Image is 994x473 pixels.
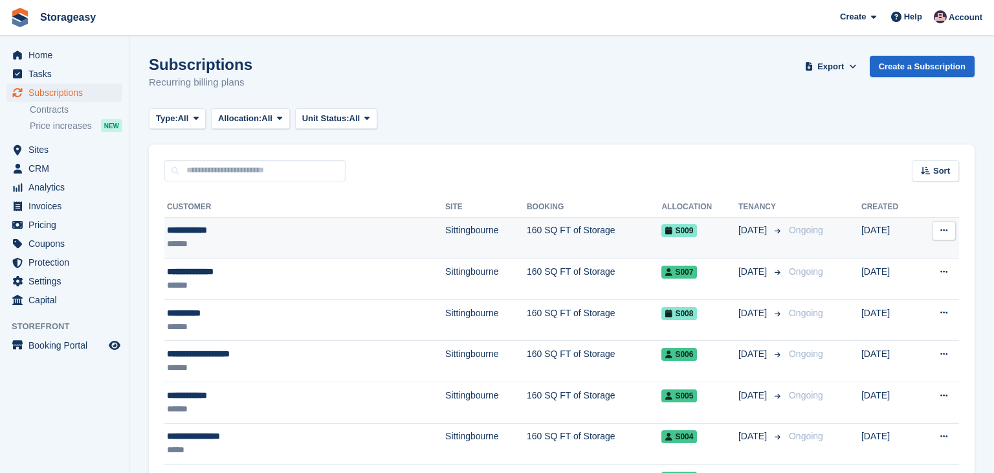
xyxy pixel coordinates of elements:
th: Allocation [661,197,738,218]
span: Ongoing [789,349,823,359]
th: Site [445,197,527,218]
span: Ongoing [789,266,823,277]
a: menu [6,272,122,290]
button: Type: All [149,108,206,130]
td: [DATE] [861,259,918,300]
span: Ongoing [789,431,823,441]
a: menu [6,46,122,64]
td: Sittingbourne [445,341,527,382]
a: Storageasy [35,6,101,28]
th: Created [861,197,918,218]
a: menu [6,253,122,271]
span: Unit Status: [302,112,349,125]
span: Type: [156,112,178,125]
span: CRM [28,159,106,178]
td: 160 SQ FT of Storage [527,259,661,300]
span: All [349,112,360,125]
span: Allocation: [218,112,261,125]
span: S009 [661,224,697,237]
td: 160 SQ FT of Storage [527,299,661,341]
td: Sittingbourne [445,217,527,259]
span: Subscriptions [28,84,106,102]
a: Contracts [30,104,122,116]
span: S005 [661,389,697,402]
span: [DATE] [738,389,769,402]
span: [DATE] [738,265,769,279]
a: menu [6,336,122,354]
th: Tenancy [738,197,784,218]
td: 160 SQ FT of Storage [527,341,661,382]
span: Invoices [28,197,106,215]
td: 160 SQ FT of Storage [527,217,661,259]
div: NEW [101,119,122,132]
td: 160 SQ FT of Storage [527,423,661,465]
td: Sittingbourne [445,423,527,465]
span: [DATE] [738,224,769,237]
a: Create a Subscription [870,56,975,77]
button: Unit Status: All [295,108,377,130]
span: S006 [661,348,697,361]
span: Coupons [28,235,106,253]
span: [DATE] [738,347,769,361]
button: Export [802,56,859,77]
td: Sittingbourne [445,382,527,424]
td: [DATE] [861,382,918,424]
th: Booking [527,197,661,218]
span: Booking Portal [28,336,106,354]
span: S004 [661,430,697,443]
span: Capital [28,291,106,309]
td: 160 SQ FT of Storage [527,382,661,424]
td: [DATE] [861,299,918,341]
span: Settings [28,272,106,290]
span: All [261,112,272,125]
span: Sort [933,165,950,178]
span: Analytics [28,178,106,196]
span: S007 [661,266,697,279]
a: menu [6,141,122,159]
img: stora-icon-8386f47178a22dfd0bd8f6a31ec36ba5ce8667c1dd55bd0f319d3a0aa187defe.svg [10,8,30,27]
a: menu [6,291,122,309]
span: Tasks [28,65,106,83]
a: menu [6,216,122,234]
a: menu [6,159,122,178]
a: menu [6,197,122,215]
span: [DATE] [738,306,769,320]
td: Sittingbourne [445,299,527,341]
td: [DATE] [861,423,918,465]
span: Home [28,46,106,64]
img: James Stewart [934,10,947,23]
span: Pricing [28,216,106,234]
h1: Subscriptions [149,56,252,73]
a: Price increases NEW [30,119,122,133]
span: Create [840,10,866,23]
span: S008 [661,307,697,320]
span: Protection [28,253,106,271]
span: All [178,112,189,125]
a: Preview store [107,338,122,353]
a: menu [6,178,122,196]
span: Price increases [30,120,92,132]
button: Allocation: All [211,108,290,130]
td: [DATE] [861,217,918,259]
span: Ongoing [789,308,823,318]
span: Account [949,11,982,24]
td: [DATE] [861,341,918,382]
span: Help [904,10,922,23]
td: Sittingbourne [445,259,527,300]
a: menu [6,84,122,102]
span: [DATE] [738,430,769,443]
a: menu [6,235,122,253]
span: Sites [28,141,106,159]
a: menu [6,65,122,83]
span: Export [817,60,844,73]
span: Ongoing [789,225,823,235]
span: Ongoing [789,390,823,400]
span: Storefront [12,320,129,333]
th: Customer [164,197,445,218]
p: Recurring billing plans [149,75,252,90]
